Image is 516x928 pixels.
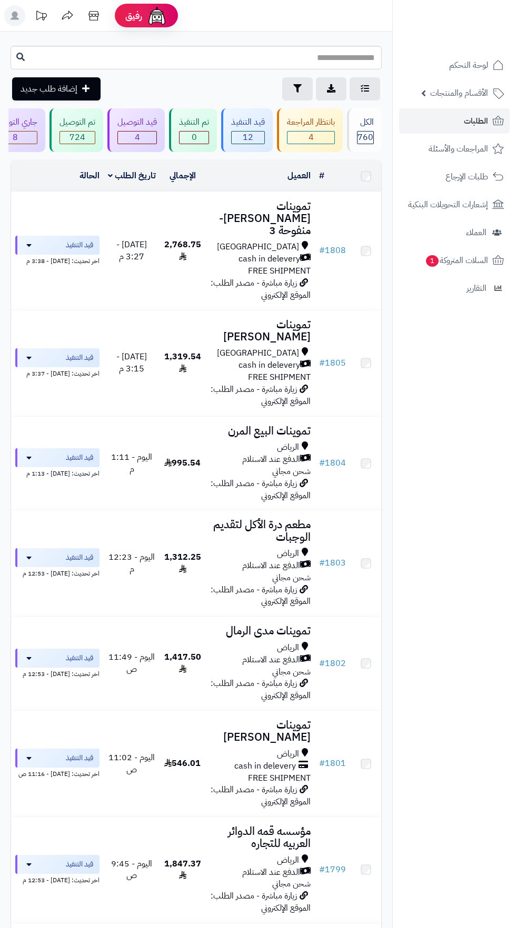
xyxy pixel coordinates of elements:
[164,757,201,770] span: 546.01
[232,132,264,144] span: 12
[47,108,105,152] a: تم التوصيل 724
[319,757,325,770] span: #
[287,132,334,144] span: 4
[399,192,510,217] a: إشعارات التحويلات البنكية
[242,866,300,879] span: الدفع عند الاستلام
[358,132,373,144] span: 760
[444,24,506,46] img: logo-2.png
[449,58,488,73] span: لوحة التحكم
[15,874,100,885] div: اخر تحديث: [DATE] - 12:53 م
[15,367,100,378] div: اخر تحديث: [DATE] - 3:37 م
[180,132,209,144] span: 0
[430,86,488,100] span: الأقسام والمنتجات
[399,53,510,78] a: لوحة التحكم
[210,425,311,437] h3: تموينات البيع المرن
[319,457,325,469] span: #
[125,9,142,22] span: رفيق
[15,467,100,478] div: اخر تحديث: [DATE] - 1:13 م
[399,108,510,134] a: الطلبات
[242,654,300,666] span: الدفع عند الاستلام
[211,277,311,301] span: زيارة مباشرة - مصدر الطلب: الموقع الإلكتروني
[118,132,156,144] span: 4
[272,571,311,584] span: شحن مجاني
[164,651,201,675] span: 1,417.50
[66,753,93,763] span: قيد التنفيذ
[277,441,299,453] span: الرياض
[15,668,100,679] div: اخر تحديث: [DATE] - 12:53 م
[319,657,325,670] span: #
[239,359,300,371] span: cash in delevery
[164,551,201,576] span: 1,312.25
[164,238,201,263] span: 2,768.75
[66,240,93,250] span: قيد التنفيذ
[108,651,155,675] span: اليوم - 11:49 ص
[319,557,346,569] a: #1803
[408,197,488,212] span: إشعارات التحويلات البنكية
[319,244,346,257] a: #1808
[211,890,311,914] span: زيارة مباشرة - مصدر الطلب: الموقع الإلكتروني
[210,719,311,743] h3: تموينات [PERSON_NAME]
[66,352,93,363] span: قيد التنفيذ
[164,350,201,375] span: 1,319.54
[116,238,147,263] span: [DATE] - 3:27 م
[272,465,311,478] span: شحن مجاني
[231,116,265,128] div: قيد التنفيذ
[66,859,93,870] span: قيد التنفيذ
[108,751,155,776] span: اليوم - 11:02 ص
[15,255,100,266] div: اخر تحديث: [DATE] - 3:38 م
[275,108,345,152] a: بانتظار المراجعة 4
[464,114,488,128] span: الطلبات
[12,77,101,100] a: إضافة طلب جديد
[108,169,156,182] a: تاريخ الطلب
[211,677,311,702] span: زيارة مباشرة - مصدر الطلب: الموقع الإلكتروني
[445,169,488,184] span: طلبات الإرجاع
[170,169,196,182] a: الإجمالي
[60,132,95,144] span: 724
[211,383,311,408] span: زيارة مباشرة - مصدر الطلب: الموقع الإلكتروني
[277,748,299,760] span: الرياض
[217,347,299,359] span: [GEOGRAPHIC_DATA]
[234,760,296,772] span: cash in delevery
[248,371,311,384] span: FREE SHIPMENT
[179,116,209,128] div: تم التنفيذ
[164,858,201,882] span: 1,847.37
[210,200,311,237] h3: تموينات [PERSON_NAME]- منفوحة 3
[345,108,384,152] a: الكل760
[239,253,300,265] span: cash in delevery
[242,560,300,572] span: الدفع عند الاستلام
[80,169,100,182] a: الحالة
[248,772,311,784] span: FREE SHIPMENT
[357,116,374,128] div: الكل
[467,281,487,296] span: التقارير
[277,548,299,560] span: الرياض
[399,248,510,273] a: السلات المتروكة1
[319,863,346,876] a: #1799
[319,863,325,876] span: #
[277,642,299,654] span: الرياض
[66,452,93,463] span: قيد التنفيذ
[248,265,311,277] span: FREE SHIPMENT
[319,557,325,569] span: #
[466,225,487,240] span: العملاء
[319,357,346,369] a: #1805
[319,169,324,182] a: #
[111,451,152,476] span: اليوم - 1:11 م
[15,567,100,578] div: اخر تحديث: [DATE] - 12:53 م
[211,583,311,608] span: زيارة مباشرة - مصدر الطلب: الموقع الإلكتروني
[319,357,325,369] span: #
[116,350,147,375] span: [DATE] - 3:15 م
[66,552,93,563] span: قيد التنفيذ
[210,519,311,543] h3: مطعم درة الأكل لتقديم الوجبات
[277,854,299,866] span: الرياض
[164,457,201,469] span: 995.54
[399,220,510,245] a: العملاء
[108,551,155,576] span: اليوم - 12:23 م
[146,5,167,26] img: ai-face.png
[59,116,95,128] div: تم التوصيل
[217,241,299,253] span: [GEOGRAPHIC_DATA]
